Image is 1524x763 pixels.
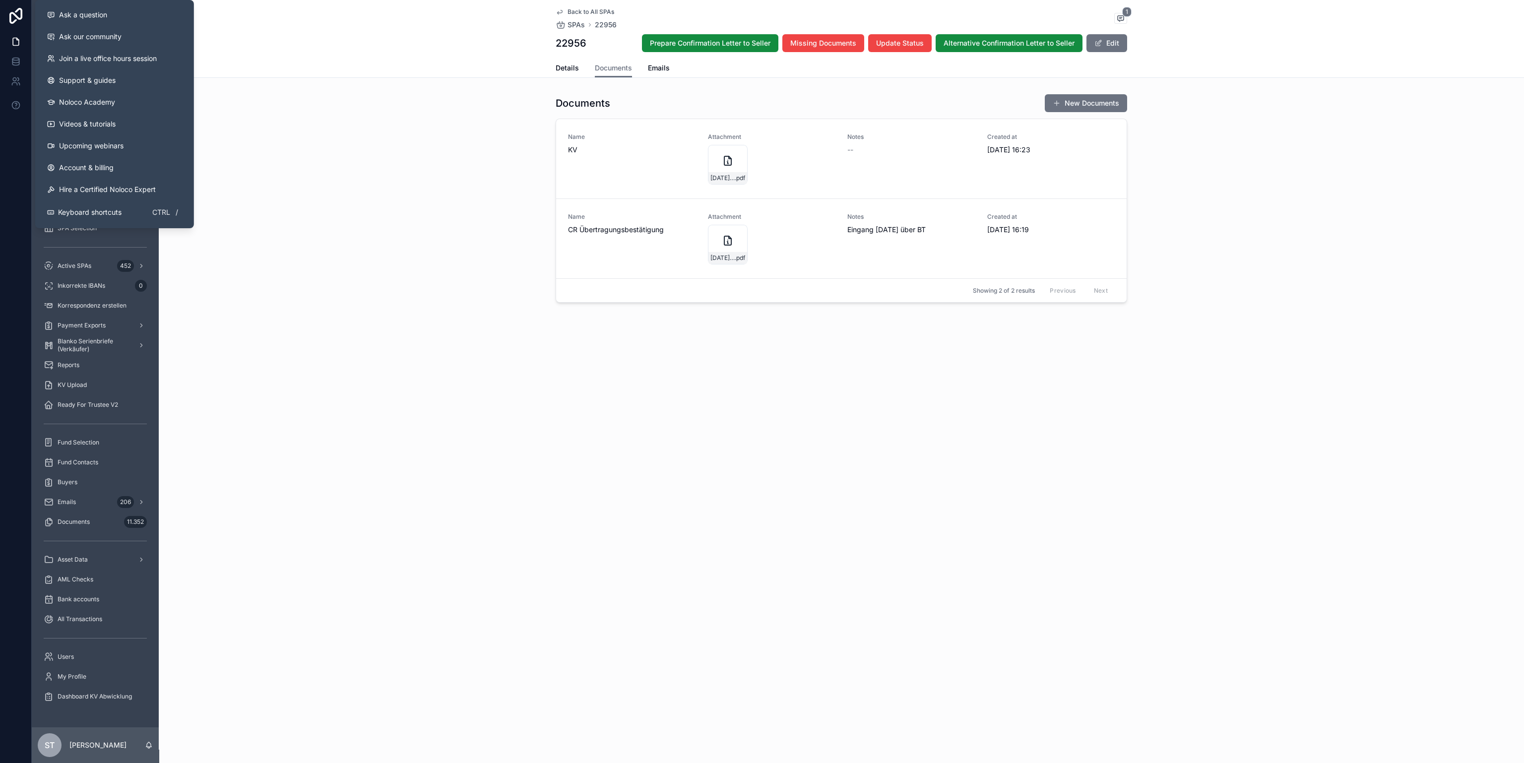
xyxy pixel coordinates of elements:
button: Hire a Certified Noloco Expert [39,179,190,200]
span: Prepare Confirmation Letter to Seller [650,38,770,48]
span: Account & billing [59,163,114,173]
div: 206 [117,496,134,508]
span: Keyboard shortcuts [58,207,122,217]
a: Dashboard KV Abwicklung [38,688,153,705]
a: Fund Selection [38,434,153,451]
a: Documents11.352 [38,513,153,531]
button: Alternative Confirmation Letter to Seller [936,34,1082,52]
span: Join a live office hours session [59,54,157,64]
button: Prepare Confirmation Letter to Seller [642,34,778,52]
a: Ready For Trustee V2 [38,396,153,414]
a: AML Checks [38,571,153,588]
div: 0 [135,280,147,292]
span: Fund Selection [58,439,99,446]
span: .pdf [735,174,745,182]
span: Payment Exports [58,321,106,329]
span: .pdf [735,254,745,262]
span: [DATE]_CT_CFB53 [710,254,735,262]
span: Noloco Academy [59,97,115,107]
span: Documents [58,518,90,526]
span: Notes [847,133,975,141]
span: Upcoming webinars [59,141,124,151]
a: Asset Data [38,551,153,569]
span: Ask a question [59,10,107,20]
h1: 22956 [556,36,586,50]
a: Join a live office hours session [39,48,190,69]
span: Fund Contacts [58,458,98,466]
span: Support & guides [59,75,116,85]
a: Reports [38,356,153,374]
span: Blanko Serienbriefe (Verkäufer) [58,337,130,353]
div: scrollable content [32,56,159,718]
span: Details [556,63,579,73]
a: Bank accounts [38,590,153,608]
span: Dashboard KV Abwicklung [58,693,132,700]
span: Reports [58,361,79,369]
span: SPAs [568,20,585,30]
a: SPA Selection [38,219,153,237]
a: Upcoming webinars [39,135,190,157]
a: My Profile [38,668,153,686]
a: Emails [648,59,670,79]
span: Inkorrekte IBANs [58,282,105,290]
span: Name [568,133,696,141]
span: SPA Selection [58,224,97,232]
span: Bank accounts [58,595,99,603]
a: Active SPAs452 [38,257,153,275]
a: All Transactions [38,610,153,628]
span: Alternative Confirmation Letter to Seller [944,38,1075,48]
button: Keyboard shortcutsCtrl/ [39,200,190,224]
span: Created at [987,133,1115,141]
span: [DATE]_CFB53_Julia-Kozka [710,174,735,182]
button: Edit [1086,34,1127,52]
p: [PERSON_NAME] [69,740,127,750]
a: Support & guides [39,69,190,91]
a: Emails206 [38,493,153,511]
span: Eingang [DATE] über BT [847,225,975,235]
a: Fund Contacts [38,453,153,471]
span: Attachment [708,133,836,141]
span: CR Übertragungsbestätigung [568,225,696,235]
div: 11.352 [124,516,147,528]
span: Hire a Certified Noloco Expert [59,185,156,194]
span: Notes [847,213,975,221]
a: Documents [595,59,632,78]
a: Korrespondenz erstellen [38,297,153,315]
div: 452 [117,260,134,272]
span: Back to All SPAs [568,8,614,16]
a: Account & billing [39,157,190,179]
span: KV Upload [58,381,87,389]
a: Users [38,648,153,666]
a: Noloco Academy [39,91,190,113]
span: Documents [595,63,632,73]
span: My Profile [58,673,86,681]
a: Details [556,59,579,79]
span: KV [568,145,696,155]
a: Payment Exports [38,317,153,334]
span: Active SPAs [58,262,91,270]
span: [DATE] 16:19 [987,225,1115,235]
button: 1 [1114,13,1127,25]
a: Back to All SPAs [556,8,614,16]
span: Ask our community [59,32,122,42]
a: Videos & tutorials [39,113,190,135]
button: Ask a question [39,4,190,26]
span: Korrespondenz erstellen [58,302,127,310]
button: Update Status [868,34,932,52]
span: ST [45,739,55,751]
span: AML Checks [58,575,93,583]
span: Missing Documents [790,38,856,48]
span: Users [58,653,74,661]
span: Ctrl [151,206,171,218]
a: SPAs [556,20,585,30]
span: Update Status [876,38,924,48]
span: All Transactions [58,615,102,623]
a: 22956 [595,20,617,30]
span: 1 [1122,7,1132,17]
span: Emails [58,498,76,506]
button: Missing Documents [782,34,864,52]
a: Ask our community [39,26,190,48]
span: Showing 2 of 2 results [973,287,1035,295]
span: -- [847,145,853,155]
a: Buyers [38,473,153,491]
